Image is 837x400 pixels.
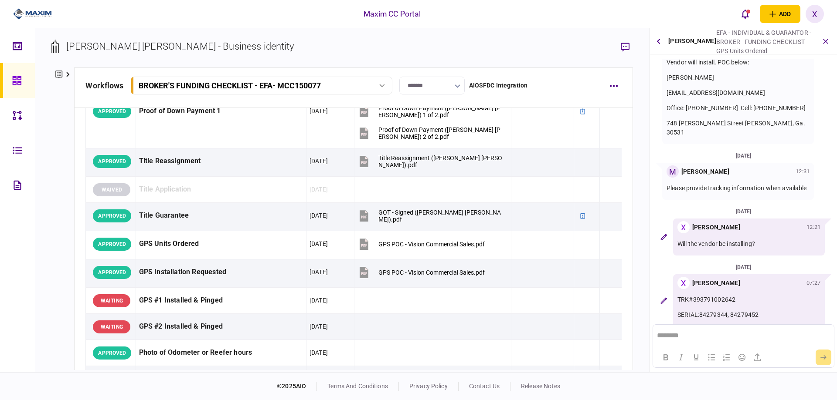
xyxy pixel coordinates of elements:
div: GPS Installation Requested [139,262,303,282]
div: Title Reassignment (Eduardo Alexis Salvador Bonilla).pdf [378,155,504,168]
button: Bullet list [704,351,719,363]
div: [DATE] [310,107,328,115]
button: Proof of Down Payment (Eduardo Alexis Salvador Bonilla) 2 of 2.pdf [357,123,504,143]
p: Vendor will install, POC below: [667,58,810,67]
div: Proof of Down Payment (Eduardo Alexis Salvador Bonilla) 1 of 2.pdf [378,104,504,118]
div: APPROVED [93,238,131,251]
div: WAITING [93,294,130,307]
div: [DATE] [653,262,834,272]
div: APPROVED [93,155,131,168]
div: GPS POC - Vision Commercial Sales.pdf [378,269,485,276]
div: [PERSON_NAME] [692,223,740,232]
div: BROKER'S FUNDING CHECKLIST - EFA - MCC150077 [139,81,321,90]
div: Photos of Equipment Exterior [139,369,303,389]
button: Proof of Down Payment (Eduardo Alexis Salvador Bonilla) 1 of 2.pdf [357,101,504,121]
div: Title Application [139,180,303,199]
a: terms and conditions [327,383,388,390]
div: GPS Units Ordered [139,234,303,254]
div: EFA - INDIVIDUAL & GUARANTOR - BROKER - FUNDING CHECKLIST [716,28,813,47]
button: Bold [658,351,673,363]
p: TRK#393791002642 [677,295,820,304]
button: Italic [674,351,688,363]
p: SERIAL:84279344, 84279452 [677,310,820,319]
span: [PERSON_NAME] [667,74,714,81]
button: X [806,5,824,23]
a: release notes [521,383,560,390]
div: GPS POC - Vision Commercial Sales.pdf [378,241,485,248]
div: [DATE] [310,185,328,194]
div: X [677,221,690,233]
div: [DATE] [310,296,328,305]
div: [DATE] [310,157,328,165]
a: privacy policy [409,383,448,390]
div: [DATE] [653,151,834,161]
div: 07:27 [806,279,820,287]
div: 12:31 [796,167,810,176]
button: BROKER'S FUNDING CHECKLIST - EFA- MCC150077 [131,77,392,94]
p: Will the vendor be installing? [677,239,820,249]
a: [EMAIL_ADDRESS][DOMAIN_NAME] [667,89,765,96]
div: GPS #2 Installed & Pinged [139,317,303,336]
img: client company logo [13,7,52,20]
div: APPROVED [93,209,131,222]
div: [DATE] [653,207,834,216]
div: Title Guarantee [139,206,303,225]
button: Title Reassignment (Eduardo Alexis Salvador Bonilla).pdf [357,151,504,171]
button: GOT - Signed (Eduardo Alexis Salvador Bonilla).pdf [357,206,504,225]
div: Maxim CC Portal [364,8,421,20]
p: 748 [PERSON_NAME] Street [PERSON_NAME], Ga. 30531 [667,119,810,137]
div: AIOSFDC Integration [469,81,528,90]
div: Proof of Down Payment 1 [139,101,303,121]
button: open adding identity options [760,5,800,23]
div: Title Reassignment [139,151,303,171]
div: GPS Units Ordered [716,47,813,56]
div: [PERSON_NAME] [PERSON_NAME] - Business identity [66,39,294,54]
div: [DATE] [310,348,328,357]
div: [DATE] [310,239,328,248]
div: [DATE] [310,268,328,276]
div: 12:21 [806,223,820,232]
div: Proof of Down Payment (Eduardo Alexis Salvador Bonilla) 2 of 2.pdf [378,126,504,140]
button: Emojis [735,351,749,363]
button: Underline [689,351,704,363]
button: GPS POC - Vision Commercial Sales.pdf [357,262,485,282]
div: [PERSON_NAME] [692,279,740,288]
div: [PERSON_NAME] [681,167,729,176]
button: Numbered list [719,351,734,363]
div: GPS #1 Installed & Pinged [139,291,303,310]
p: Please provide tracking information when available [667,184,810,193]
div: © 2025 AIO [277,382,317,391]
div: [DATE] [310,322,328,331]
p: Office: [PHONE_NUMBER] Cell: [PHONE_NUMBER] [667,104,810,113]
div: WAITING [93,320,130,333]
div: [PERSON_NAME] [668,28,716,54]
div: APPROVED [93,105,131,118]
div: APPROVED [93,266,131,279]
div: M [667,165,679,178]
div: X [677,277,690,289]
div: APPROVED [93,346,131,360]
button: GPS POC - Vision Commercial Sales.pdf [357,234,485,254]
iframe: Rich Text Area [653,325,834,347]
div: WAIVED [93,183,130,196]
div: workflows [85,80,123,91]
button: open notifications list [736,5,755,23]
div: Photo of Odometer or Reefer hours [139,343,303,363]
div: GOT - Signed (Eduardo Alexis Salvador Bonilla).pdf [378,209,504,223]
a: contact us [469,383,500,390]
div: [DATE] [310,211,328,220]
